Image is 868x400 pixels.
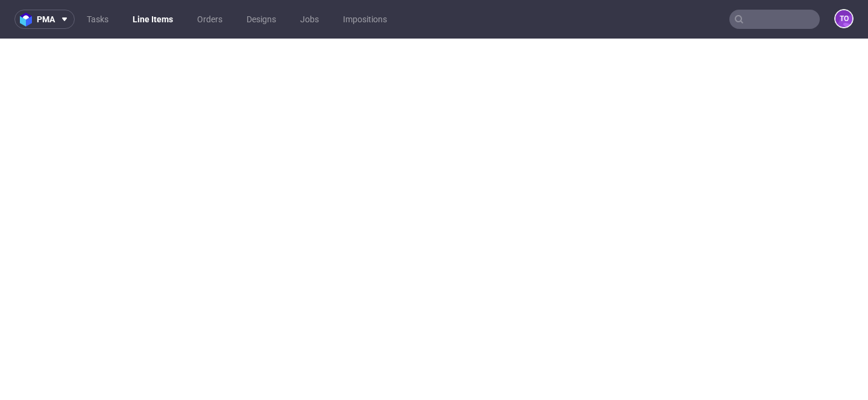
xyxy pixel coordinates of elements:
a: Jobs [293,10,326,29]
a: Line Items [125,10,180,29]
a: Tasks [80,10,116,29]
span: pma [37,15,55,23]
img: logo [20,13,37,27]
button: pma [14,10,75,29]
a: Impositions [336,10,394,29]
a: Orders [190,10,230,29]
figcaption: to [835,10,852,27]
a: Designs [239,10,283,29]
